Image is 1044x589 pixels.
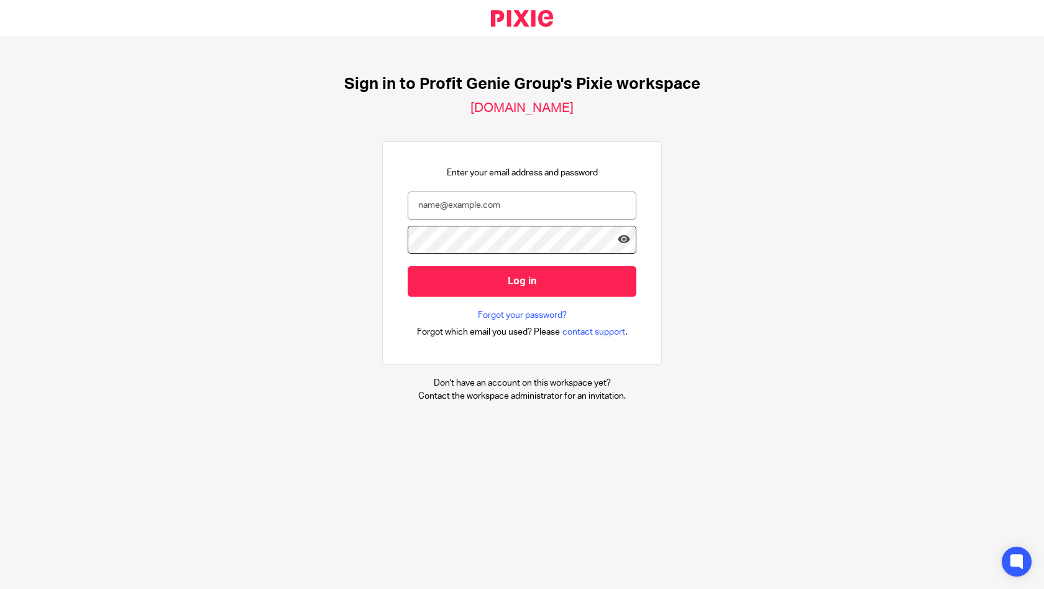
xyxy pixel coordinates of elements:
[447,167,598,179] p: Enter your email address and password
[562,326,625,338] span: contact support
[418,390,626,402] p: Contact the workspace administrator for an invitation.
[478,309,567,322] a: Forgot your password?
[408,266,636,297] input: Log in
[470,100,574,116] h2: [DOMAIN_NAME]
[344,75,700,94] h1: Sign in to Profit Genie Group's Pixie workspace
[417,325,628,339] div: .
[417,326,560,338] span: Forgot which email you used? Please
[418,377,626,389] p: Don't have an account on this workspace yet?
[408,192,636,220] input: name@example.com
